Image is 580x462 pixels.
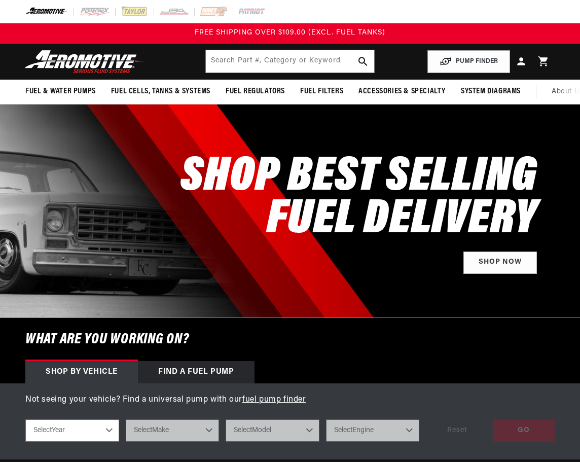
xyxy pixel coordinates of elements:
div: Shop by vehicle [25,361,138,383]
button: search button [352,50,374,73]
span: Fuel Regulators [226,86,285,97]
summary: Fuel Regulators [218,80,293,103]
summary: Fuel Filters [293,80,351,103]
input: Search by Part Number, Category or Keyword [206,50,375,73]
select: Model [226,419,319,442]
p: Not seeing your vehicle? Find a universal pump with our [25,394,555,407]
summary: Fuel Cells, Tanks & Systems [103,80,218,103]
span: Fuel & Water Pumps [25,86,96,97]
summary: System Diagrams [453,80,528,103]
span: Fuel Cells, Tanks & Systems [111,86,210,97]
summary: Accessories & Specialty [351,80,453,103]
div: Find a Fuel Pump [138,361,255,383]
span: FREE SHIPPING OVER $109.00 (EXCL. FUEL TANKS) [195,29,385,37]
summary: Fuel & Water Pumps [18,80,103,103]
select: Engine [326,419,420,442]
span: Fuel Filters [300,86,343,97]
img: Aeromotive [22,50,149,74]
button: PUMP FINDER [427,50,510,73]
h2: SHOP BEST SELLING FUEL DELIVERY [180,156,537,241]
span: System Diagrams [461,86,521,97]
a: Shop Now [463,252,537,274]
span: Accessories & Specialty [358,86,446,97]
select: Make [126,419,220,442]
select: Year [25,419,119,442]
a: fuel pump finder [242,396,306,404]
